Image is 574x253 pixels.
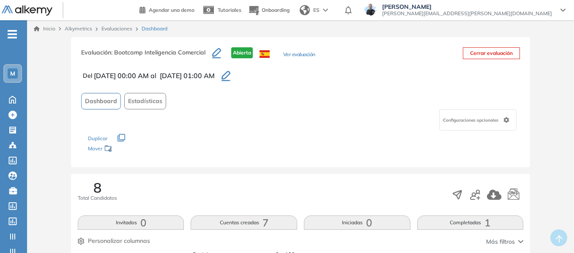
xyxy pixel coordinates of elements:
[532,212,574,253] iframe: Chat Widget
[417,215,524,230] button: Completadas1
[463,47,520,59] button: Cerrar evaluación
[81,47,212,65] h3: Evaluación
[83,71,92,80] span: Del
[78,215,184,230] button: Invitados0
[8,33,17,35] i: -
[88,237,150,245] span: Personalizar columnas
[439,109,517,131] div: Configuraciones opcionales
[283,51,315,60] button: Ver evaluación
[218,7,241,13] span: Tutoriales
[81,93,121,109] button: Dashboard
[88,141,172,157] div: Mover
[191,215,297,230] button: Cuentas creadas7
[128,97,162,106] span: Estadísticas
[323,8,328,12] img: arrow
[248,1,290,19] button: Onboarding
[78,194,117,202] span: Total Candidatos
[532,212,574,253] div: Widget de chat
[160,71,215,81] span: [DATE] 01:00 AM
[139,4,194,14] a: Agendar una demo
[78,237,150,245] button: Personalizar columnas
[382,3,552,10] span: [PERSON_NAME]
[10,70,15,77] span: M
[486,237,515,246] span: Más filtros
[262,7,290,13] span: Onboarding
[111,49,205,56] span: : Bootcamp Inteligencia Comercial
[88,135,107,141] span: Duplicar
[260,50,270,58] img: ESP
[124,93,166,109] button: Estadísticas
[93,181,101,194] span: 8
[300,5,310,15] img: world
[304,215,410,230] button: Iniciadas0
[2,5,52,16] img: Logo
[231,47,253,58] span: Abierta
[34,25,55,33] a: Inicio
[150,71,156,81] span: al
[85,97,117,106] span: Dashboard
[101,25,132,32] a: Evaluaciones
[142,25,167,33] span: Dashboard
[382,10,552,17] span: [PERSON_NAME][EMAIL_ADDRESS][PERSON_NAME][DOMAIN_NAME]
[149,7,194,13] span: Agendar una demo
[94,71,149,81] span: [DATE] 00:00 AM
[65,25,92,32] span: Alkymetrics
[313,6,320,14] span: ES
[486,237,523,246] button: Más filtros
[443,117,500,123] span: Configuraciones opcionales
